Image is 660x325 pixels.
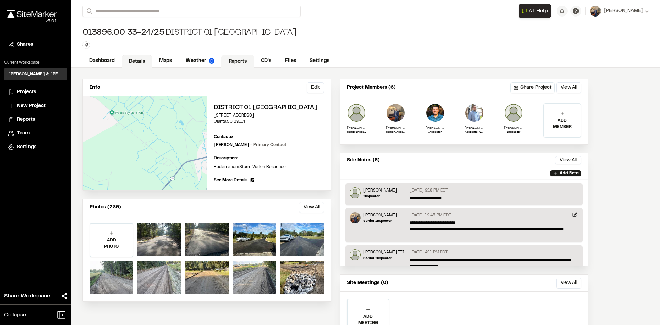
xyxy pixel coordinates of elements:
p: [PERSON_NAME] III [363,249,404,256]
button: Share Project [510,82,555,93]
div: Open AI Assistant [519,4,554,18]
a: Maps [152,54,179,67]
h3: [PERSON_NAME] & [PERSON_NAME] Inc. [8,71,63,77]
button: Edit Tags [82,41,90,49]
p: [DATE] 4:11 PM EDT [410,249,448,256]
p: Add Note [560,170,579,176]
p: Site Meetings (0) [347,279,388,287]
p: Senior Inspector [347,130,366,134]
img: rebrand.png [7,10,57,18]
p: Inspector [363,194,397,199]
img: David W Hyatt [350,212,361,223]
img: J. Mike Simpson Jr., PE, PMP [465,103,484,122]
p: Senior Inspector [363,218,397,224]
button: View All [556,278,581,289]
p: Olanta , SC 29114 [214,119,324,125]
a: Details [122,55,152,68]
img: Glenn David Smoak III [350,249,361,260]
p: ADD PHOTO [90,237,133,250]
p: [PERSON_NAME] [386,125,405,130]
p: [PERSON_NAME] [363,212,397,218]
img: Glenn David Smoak III [347,103,366,122]
p: [DATE] 9:18 PM EDT [410,187,448,194]
a: Projects [8,88,63,96]
button: Open AI Assistant [519,4,551,18]
span: AI Help [529,7,548,15]
span: New Project [17,102,46,110]
p: Inspector [426,130,445,134]
p: Inspector [504,130,523,134]
img: Jeb Crews [504,103,523,122]
a: Reports [8,116,63,123]
p: [PERSON_NAME] III [347,125,366,130]
a: Settings [303,54,336,67]
p: [DATE] 12:43 PM EDT [410,212,451,218]
a: Team [8,130,63,137]
p: Associate, CEI [465,130,484,134]
img: precipai.png [209,58,214,64]
a: Reports [221,55,254,68]
p: Contacts: [214,134,233,140]
button: Search [82,6,95,17]
button: [PERSON_NAME] [590,6,649,17]
div: Oh geez...please don't... [7,18,57,24]
span: Settings [17,143,36,151]
span: 013896.00 33-24/25 [82,28,164,39]
p: Project Members (6) [347,84,396,91]
p: [PERSON_NAME] [504,125,523,130]
p: Site Notes (6) [347,156,380,164]
img: User [590,6,601,17]
img: Phillip Harrington [426,103,445,122]
a: Shares [8,41,63,48]
p: [PERSON_NAME] [363,187,397,194]
button: Edit [307,82,324,93]
p: ADD MEMBER [544,118,581,130]
p: Senior Inspector [363,256,404,261]
a: Dashboard [82,54,122,67]
span: [PERSON_NAME] [604,7,643,15]
a: New Project [8,102,63,110]
span: Reports [17,116,35,123]
button: View All [299,202,324,213]
p: [STREET_ADDRESS] [214,112,324,119]
p: Info [90,84,100,91]
p: Reclamation/Storm Water/ Resurface [214,164,324,170]
span: Team [17,130,30,137]
span: Shares [17,41,33,48]
div: District 01 [GEOGRAPHIC_DATA] [82,28,296,39]
span: Share Workspace [4,292,50,300]
p: Photos (235) [90,204,121,211]
img: Darby Boykin [350,187,361,198]
a: CD's [254,54,278,67]
p: Senior Inspector [386,130,405,134]
span: See More Details [214,177,247,183]
a: Weather [179,54,221,67]
p: [PERSON_NAME] [PERSON_NAME], PE, PMP [465,125,484,130]
a: Files [278,54,303,67]
p: Description: [214,155,324,161]
span: Projects [17,88,36,96]
span: - Primary Contact [250,143,286,147]
button: View All [556,82,581,93]
a: Settings [8,143,63,151]
p: Current Workspace [4,59,67,66]
button: View All [555,156,581,164]
span: Collapse [4,311,26,319]
p: [PERSON_NAME] [214,142,286,148]
img: David W Hyatt [386,103,405,122]
p: [PERSON_NAME] [426,125,445,130]
h2: District 01 [GEOGRAPHIC_DATA] [214,103,324,112]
